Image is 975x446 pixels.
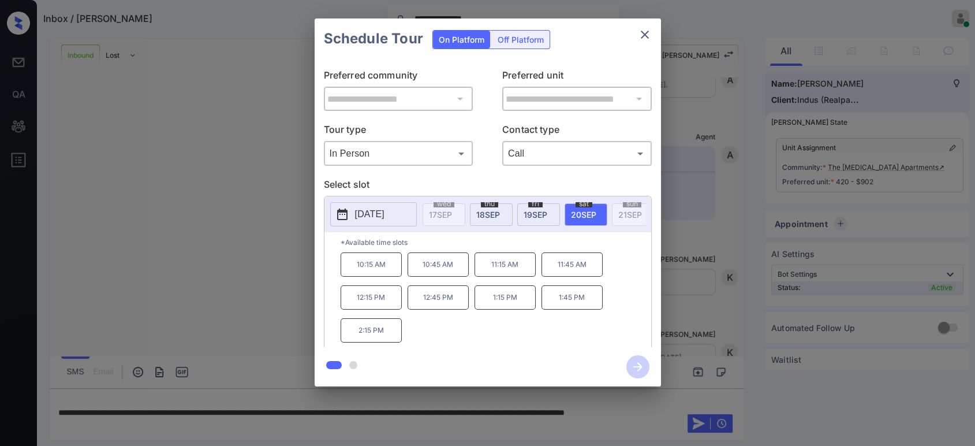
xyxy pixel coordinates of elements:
button: close [633,23,656,46]
span: sat [576,200,592,207]
button: [DATE] [330,202,417,226]
span: thu [481,200,498,207]
p: Select slot [324,177,652,196]
div: On Platform [433,31,490,49]
p: 10:15 AM [341,252,402,277]
p: 11:45 AM [541,252,603,277]
h2: Schedule Tour [315,18,432,59]
div: In Person [327,144,470,163]
div: date-select [565,203,607,226]
div: date-select [517,203,560,226]
p: Preferred community [324,68,473,87]
p: 1:45 PM [541,285,603,310]
span: fri [528,200,543,207]
div: date-select [470,203,513,226]
p: Preferred unit [502,68,652,87]
p: 10:45 AM [408,252,469,277]
button: btn-next [619,352,656,382]
div: Off Platform [492,31,550,49]
p: 1:15 PM [475,285,536,310]
span: 20 SEP [571,210,596,220]
p: 12:15 PM [341,285,402,310]
p: Tour type [324,122,473,141]
p: *Available time slots [341,232,651,252]
p: 12:45 PM [408,285,469,310]
p: 11:15 AM [475,252,536,277]
p: Contact type [502,122,652,141]
p: [DATE] [355,207,384,221]
span: 19 SEP [524,210,547,220]
p: 2:15 PM [341,318,402,343]
div: Call [505,144,649,163]
span: 18 SEP [476,210,500,220]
